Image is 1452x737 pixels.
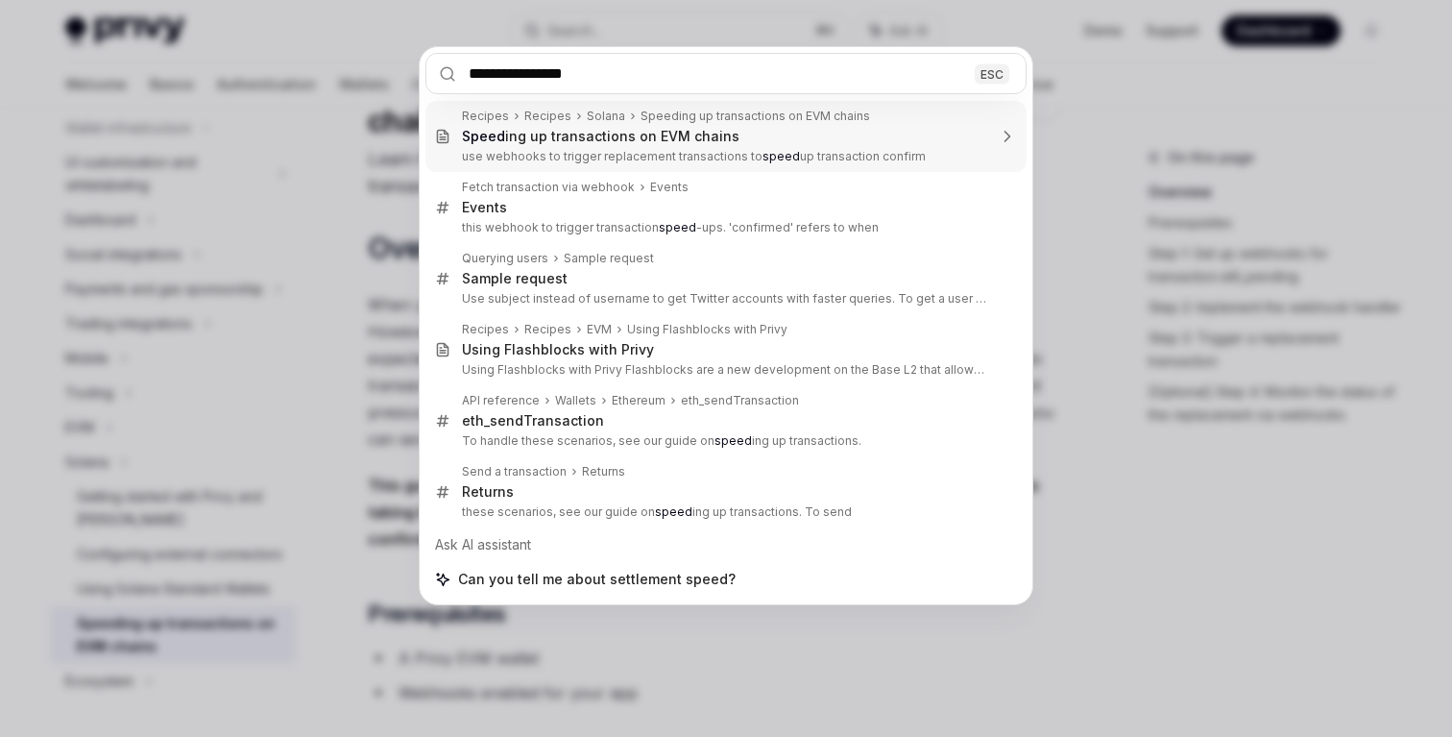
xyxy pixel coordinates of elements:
[714,433,752,448] b: speed
[587,322,612,337] div: EVM
[659,220,696,234] b: speed
[462,109,509,124] div: Recipes
[462,464,567,479] div: Send a transaction
[462,220,986,235] p: this webhook to trigger transaction -ups. 'confirmed' refers to when
[462,291,986,307] p: Use subject instead of username to get Twitter accounts with faster queries. To get a user by their
[462,322,509,337] div: Recipes
[587,109,625,124] div: Solana
[462,504,986,520] p: these scenarios, see our guide on ing up transactions. To send
[650,180,689,195] div: Events
[582,464,625,479] div: Returns
[462,393,540,408] div: API reference
[462,362,986,378] p: Using Flashblocks with Privy Flashblocks are a new development on the Base L2 that allow for faster
[425,528,1027,562] div: Ask AI assistant
[458,570,736,589] span: Can you tell me about settlement speed?
[627,322,787,337] div: Using Flashblocks with Privy
[462,199,507,216] div: Events
[655,504,692,519] b: speed
[555,393,596,408] div: Wallets
[462,251,548,266] div: Querying users
[612,393,665,408] div: Ethereum
[462,412,604,430] div: eth_sendTransaction
[462,483,514,501] div: Returns
[762,149,800,163] b: speed
[462,180,635,195] div: Fetch transaction via webhook
[462,270,568,287] div: Sample request
[641,109,870,124] div: Speeding up transactions on EVM chains
[462,341,654,358] div: Using Flashblocks with Privy
[564,251,654,266] div: Sample request
[462,128,505,144] b: Speed
[975,63,1009,84] div: ESC
[524,109,571,124] div: Recipes
[524,322,571,337] div: Recipes
[681,393,799,408] div: eth_sendTransaction
[462,149,986,164] p: use webhooks to trigger replacement transactions to up transaction confirm
[462,433,986,449] p: To handle these scenarios, see our guide on ing up transactions.
[462,128,739,145] div: ing up transactions on EVM chains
